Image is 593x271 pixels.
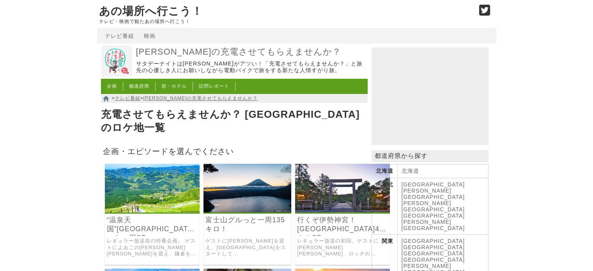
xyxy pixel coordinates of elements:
[101,46,132,77] img: 出川哲朗の充電させてもらえませんか？
[129,83,149,89] a: 都道府県
[136,60,366,74] p: サタデーナイトは[PERSON_NAME]がアツい！「充電させてもらえませんか？」と旅先の心優しき人にお願いしながら電動バイクで旅をする新たな人情すがり旅。
[204,207,291,214] a: 出川哲朗の充電させてもらえませんか？ 行くぞ！ 日本一”富士山”グルっと一周135キロ！ 絶景パワスポに美しき湖！ ですが宿はひぇ～鈴木奈々はギャ～ヤバいよ²SP
[295,207,390,214] a: 出川哲朗の充電させてもらえませんか？ 行くぞ“伊勢神宮”！横浜の実家から伊豆半島を抜け“パワスポ街道”470キロ！ですがひぇ～急坂だ！具志堅さん熱湯風呂でアチチっヤバいよヤバいよSP
[402,238,465,244] a: [GEOGRAPHIC_DATA]
[372,150,489,162] p: 都道府県から探す
[297,216,388,234] a: 行くぞ伊勢神宮！[GEOGRAPHIC_DATA]470キロSP
[372,165,397,178] th: 北海道
[105,33,134,39] a: テレビ番組
[101,71,132,78] a: 出川哲朗の充電させてもらえませんか？
[101,144,368,158] h2: 企画・エピソードを選んでください
[479,9,490,16] a: Twitter (@go_thesights)
[107,238,198,257] a: レギュラー放送前の特番企画。 ゲストによゐこの[PERSON_NAME][PERSON_NAME]を迎え、鎌倉をスタートして[GEOGRAPHIC_DATA]をグルっと巡った旅。
[101,106,368,136] h1: 充電させてもらえませんか？ [GEOGRAPHIC_DATA]のロケ地一覧
[115,96,140,101] a: テレビ番組
[402,200,465,213] a: [PERSON_NAME][GEOGRAPHIC_DATA]
[402,168,419,174] a: 北海道
[402,244,465,250] a: [GEOGRAPHIC_DATA]
[199,83,229,89] a: 訪問レポート
[402,181,465,188] a: [GEOGRAPHIC_DATA]
[107,83,117,89] a: 企画
[105,207,200,214] a: 出川哲朗の充電させてもらえませんか？ 行くぞ！“温泉天国”伊豆半島グルっと一周２００キロですが千秋＆濱口が大暴走！？でヤバいよ²SP
[107,216,198,234] a: “温泉天国”[GEOGRAPHIC_DATA]っと一周SP
[402,250,465,257] a: [GEOGRAPHIC_DATA]
[205,216,289,234] a: 富士山グルっと一周135キロ！
[204,164,291,213] img: 出川哲朗の充電させてもらえませんか？ 行くぞ！ 日本一”富士山”グルっと一周135キロ！ 絶景パワスポに美しき湖！ ですが宿はひぇ～鈴木奈々はギャ～ヤバいよ²SP
[297,238,388,257] a: レギュラー放送の初回。ゲストに[PERSON_NAME][PERSON_NAME]、ロッチの[PERSON_NAME]、[PERSON_NAME]、を迎え、横浜[PERSON_NAME]の実家を...
[99,19,471,24] p: テレビ・映画で観たあの場所へ行こう！
[295,164,390,213] img: 出川哲朗の充電させてもらえませんか？ 行くぞ“伊勢神宮”！横浜の実家から伊豆半島を抜け“パワスポ街道”470キロ！ですがひぇ～急坂だ！具志堅さん熱湯風呂でアチチっヤバいよヤバいよSP
[143,96,258,101] a: [PERSON_NAME]の充電させてもらえませんか？
[105,164,200,213] img: 出川哲朗の充電させてもらえませんか？ 行くぞ！“温泉天国”伊豆半島グルっと一周２００キロですが千秋＆濱口が大暴走！？でヤバいよ²SP
[101,94,368,103] nav: > >
[402,213,465,219] a: [GEOGRAPHIC_DATA]
[402,188,465,200] a: [PERSON_NAME][GEOGRAPHIC_DATA]
[144,33,156,39] a: 映画
[402,219,465,231] a: [PERSON_NAME][GEOGRAPHIC_DATA]
[402,257,465,263] a: [GEOGRAPHIC_DATA]
[205,238,289,257] a: ゲストに[PERSON_NAME]を迎え、[GEOGRAPHIC_DATA]をスタートして[GEOGRAPHIC_DATA]周辺の一周を目指した旅。 レギュラー番組になる前の初のゴールデンタイム放送。
[99,5,203,17] a: あの場所へ行こう！
[136,46,366,58] a: [PERSON_NAME]の充電させてもらえませんか？
[161,83,187,89] a: 宿・ホテル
